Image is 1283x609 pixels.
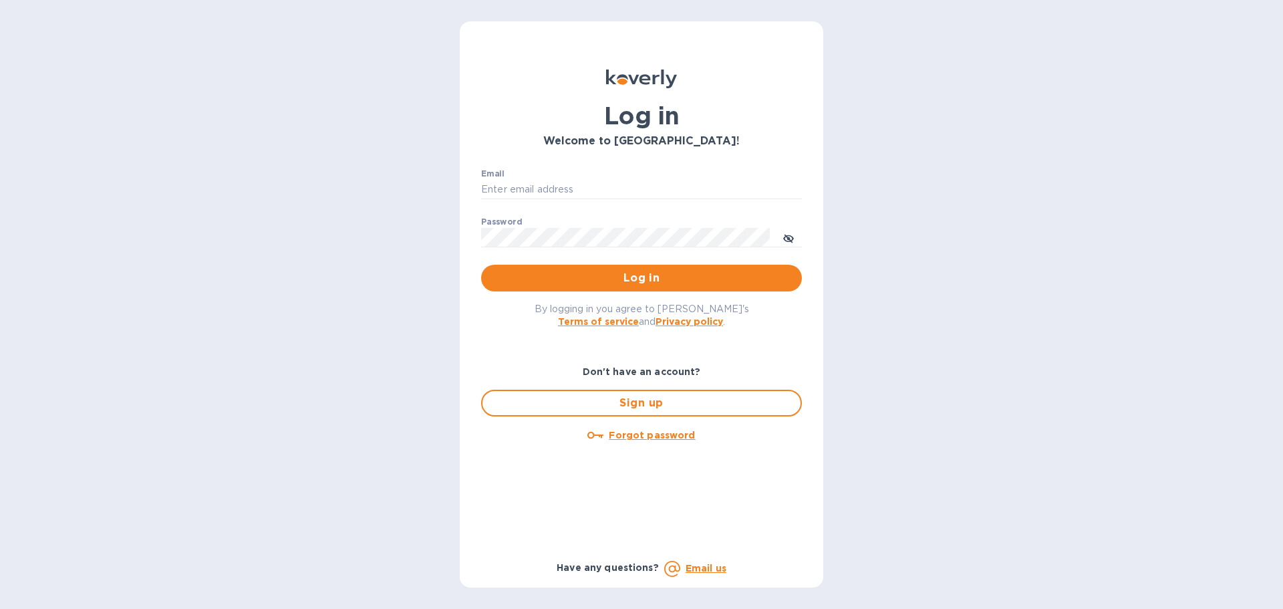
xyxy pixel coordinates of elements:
[558,316,639,327] a: Terms of service
[609,430,695,441] u: Forgot password
[557,562,659,573] b: Have any questions?
[481,390,802,416] button: Sign up
[583,366,701,377] b: Don't have an account?
[656,316,723,327] a: Privacy policy
[481,265,802,291] button: Log in
[481,135,802,148] h3: Welcome to [GEOGRAPHIC_DATA]!
[775,224,802,251] button: toggle password visibility
[686,563,726,574] a: Email us
[493,395,790,411] span: Sign up
[481,102,802,130] h1: Log in
[481,218,522,226] label: Password
[481,180,802,200] input: Enter email address
[481,170,505,178] label: Email
[492,270,791,286] span: Log in
[535,303,749,327] span: By logging in you agree to [PERSON_NAME]'s and .
[606,70,677,88] img: Koverly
